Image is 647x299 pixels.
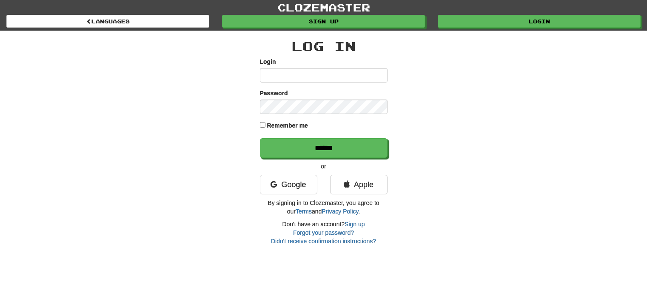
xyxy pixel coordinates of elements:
[271,238,376,245] a: Didn't receive confirmation instructions?
[322,208,358,215] a: Privacy Policy
[260,175,317,194] a: Google
[267,121,308,130] label: Remember me
[260,162,388,171] p: or
[330,175,388,194] a: Apple
[222,15,425,28] a: Sign up
[260,199,388,216] p: By signing in to Clozemaster, you agree to our and .
[293,229,354,236] a: Forgot your password?
[260,89,288,97] label: Password
[438,15,641,28] a: Login
[260,39,388,53] h2: Log In
[260,220,388,245] div: Don't have an account?
[296,208,312,215] a: Terms
[345,221,365,228] a: Sign up
[6,15,209,28] a: Languages
[260,57,276,66] label: Login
